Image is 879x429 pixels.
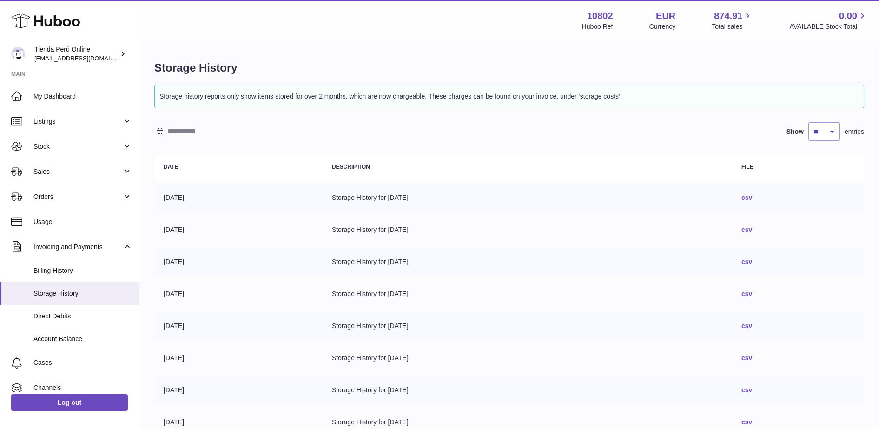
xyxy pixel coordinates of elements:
[154,344,323,372] td: [DATE]
[11,47,25,61] img: internalAdmin-10802@internal.huboo.com
[741,354,752,362] a: csv
[33,289,132,298] span: Storage History
[845,127,864,136] span: entries
[33,218,132,226] span: Usage
[656,10,675,22] strong: EUR
[741,386,752,394] a: csv
[33,312,132,321] span: Direct Debits
[323,312,732,340] td: Storage History for [DATE]
[741,290,752,297] a: csv
[323,184,732,211] td: Storage History for [DATE]
[839,10,857,22] span: 0.00
[714,10,742,22] span: 874.91
[154,216,323,244] td: [DATE]
[741,418,752,426] a: csv
[154,312,323,340] td: [DATE]
[11,394,128,411] a: Log out
[323,280,732,308] td: Storage History for [DATE]
[33,266,132,275] span: Billing History
[741,258,752,265] a: csv
[323,216,732,244] td: Storage History for [DATE]
[786,127,804,136] label: Show
[154,248,323,276] td: [DATE]
[323,376,732,404] td: Storage History for [DATE]
[33,142,122,151] span: Stock
[154,376,323,404] td: [DATE]
[154,280,323,308] td: [DATE]
[33,117,122,126] span: Listings
[323,344,732,372] td: Storage History for [DATE]
[741,322,752,330] a: csv
[741,164,753,170] strong: File
[159,90,859,103] p: Storage history reports only show items stored for over 2 months, which are now chargeable. These...
[154,184,323,211] td: [DATE]
[34,45,118,63] div: Tienda Perú Online
[741,226,752,233] a: csv
[789,10,868,31] a: 0.00 AVAILABLE Stock Total
[712,10,753,31] a: 874.91 Total sales
[712,22,753,31] span: Total sales
[33,383,132,392] span: Channels
[164,164,178,170] strong: Date
[649,22,676,31] div: Currency
[34,54,137,62] span: [EMAIL_ADDRESS][DOMAIN_NAME]
[33,92,132,101] span: My Dashboard
[587,10,613,22] strong: 10802
[582,22,613,31] div: Huboo Ref
[33,358,132,367] span: Cases
[789,22,868,31] span: AVAILABLE Stock Total
[33,243,122,251] span: Invoicing and Payments
[323,248,732,276] td: Storage History for [DATE]
[33,167,122,176] span: Sales
[332,164,370,170] strong: Description
[33,192,122,201] span: Orders
[154,60,864,75] h1: Storage History
[33,335,132,343] span: Account Balance
[741,194,752,201] a: csv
